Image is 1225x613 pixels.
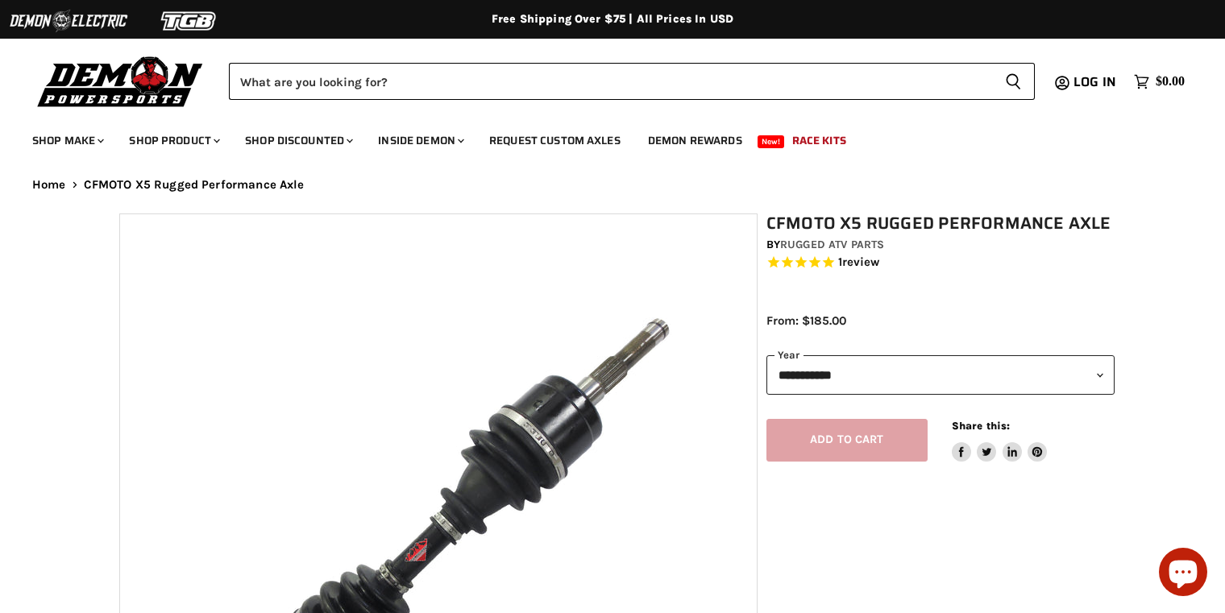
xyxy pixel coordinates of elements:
a: Home [32,178,66,192]
a: $0.00 [1126,70,1193,93]
span: 1 reviews [838,255,880,269]
select: year [766,355,1115,395]
span: New! [758,135,785,148]
span: $0.00 [1156,74,1185,89]
a: Log in [1066,75,1126,89]
a: Inside Demon [366,124,474,157]
img: Demon Electric Logo 2 [8,6,129,36]
img: TGB Logo 2 [129,6,250,36]
a: Shop Make [20,124,114,157]
inbox-online-store-chat: Shopify online store chat [1154,548,1212,600]
a: Demon Rewards [636,124,754,157]
span: Rated 5.0 out of 5 stars 1 reviews [766,255,1115,271]
a: Rugged ATV Parts [780,238,884,251]
ul: Main menu [20,118,1181,157]
form: Product [229,63,1035,100]
input: Search [229,63,992,100]
a: Shop Discounted [233,124,363,157]
aside: Share this: [952,419,1048,462]
span: From: $185.00 [766,313,846,328]
span: review [842,255,880,269]
a: Race Kits [780,124,858,157]
button: Search [992,63,1035,100]
h1: CFMOTO X5 Rugged Performance Axle [766,213,1115,234]
a: Shop Product [117,124,230,157]
img: Demon Powersports [32,52,209,110]
a: Request Custom Axles [477,124,633,157]
span: Share this: [952,420,1010,432]
div: by [766,236,1115,254]
span: Log in [1073,72,1116,92]
span: CFMOTO X5 Rugged Performance Axle [84,178,305,192]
